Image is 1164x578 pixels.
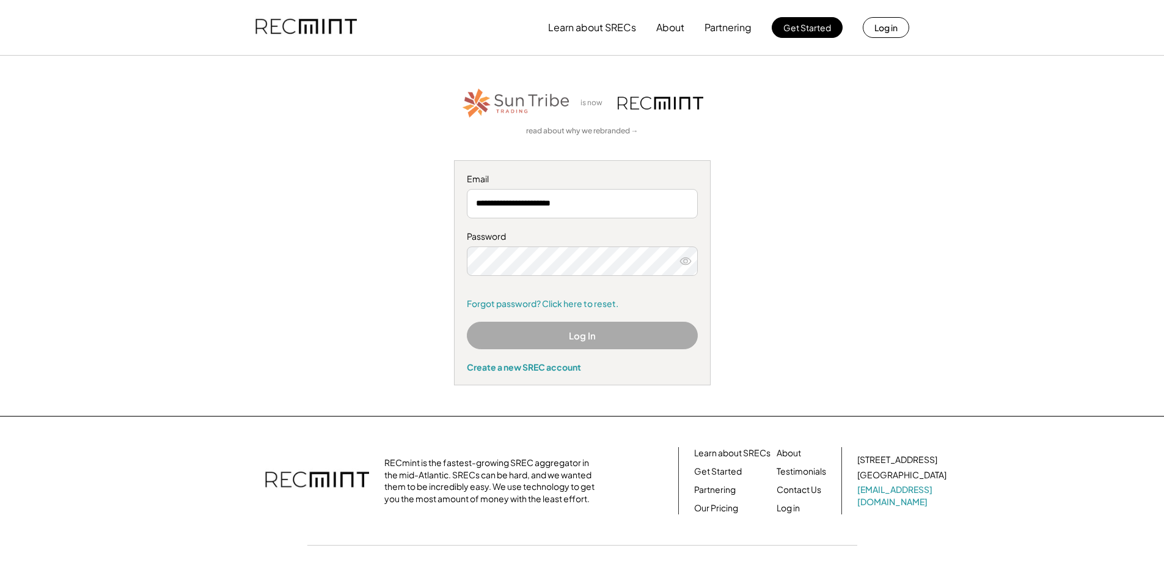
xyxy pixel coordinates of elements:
div: Create a new SREC account [467,361,698,372]
a: [EMAIL_ADDRESS][DOMAIN_NAME] [857,484,949,508]
img: STT_Horizontal_Logo%2B-%2BColor.png [461,86,571,120]
div: RECmint is the fastest-growing SREC aggregator in the mid-Atlantic. SRECs can be hard, and we wan... [384,457,601,505]
div: [STREET_ADDRESS] [857,454,937,466]
img: recmint-logotype%403x.png [265,459,369,502]
img: recmint-logotype%403x.png [255,7,357,48]
button: Partnering [705,15,752,40]
div: Email [467,173,698,185]
a: Forgot password? Click here to reset. [467,298,698,310]
div: is now [577,98,612,108]
a: read about why we rebranded → [526,126,639,136]
button: Learn about SRECs [548,15,636,40]
a: Get Started [694,465,742,478]
button: Log in [863,17,909,38]
div: Password [467,231,698,243]
a: About [777,447,801,459]
button: Log In [467,322,698,349]
button: Get Started [772,17,843,38]
a: Log in [777,502,800,514]
a: Learn about SRECs [694,447,771,459]
div: [GEOGRAPHIC_DATA] [857,469,946,481]
a: Partnering [694,484,736,496]
a: Testimonials [777,465,826,478]
img: recmint-logotype%403x.png [618,97,703,109]
a: Our Pricing [694,502,738,514]
a: Contact Us [777,484,821,496]
button: About [656,15,684,40]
